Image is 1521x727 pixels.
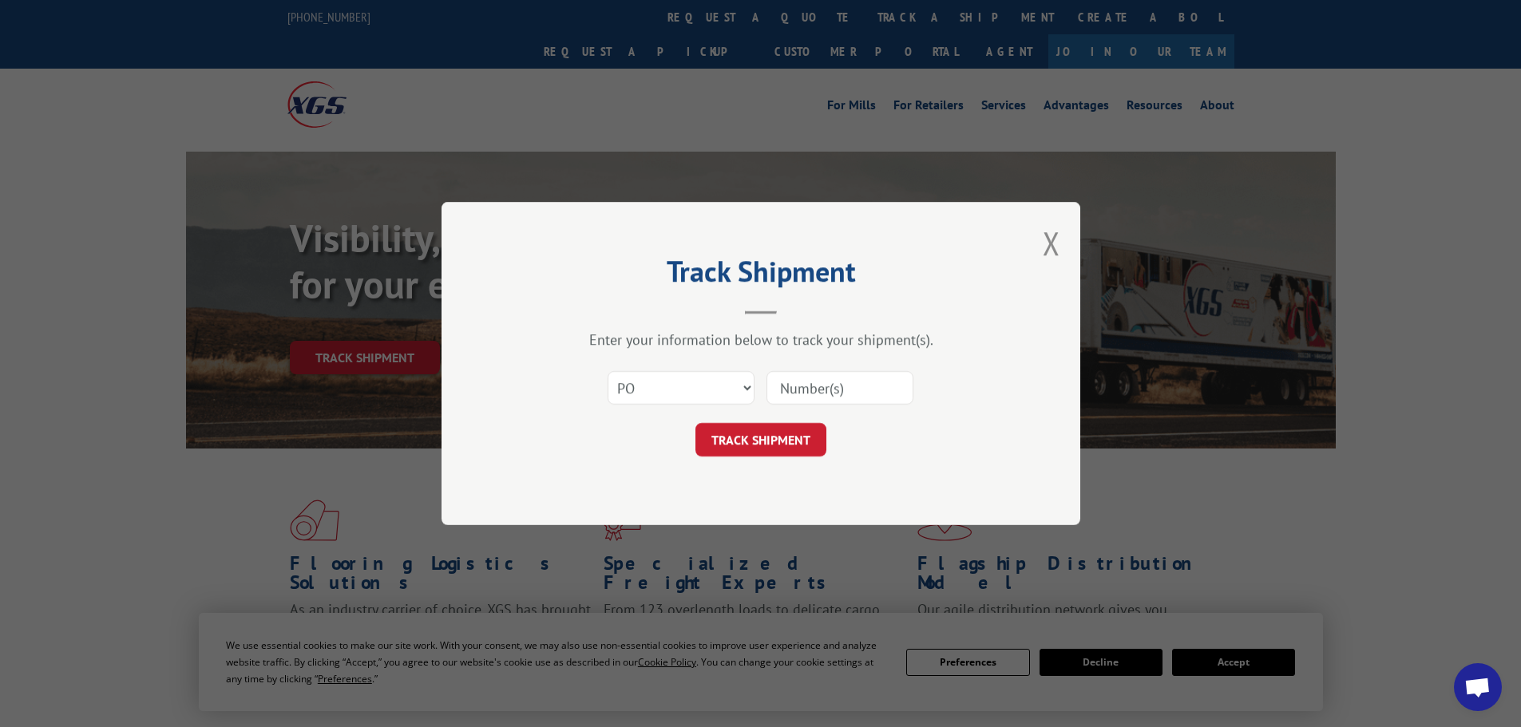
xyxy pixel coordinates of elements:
button: TRACK SHIPMENT [695,423,826,456]
div: Open chat [1454,663,1502,711]
h2: Track Shipment [521,260,1000,290]
button: Close modal [1043,222,1060,264]
input: Number(s) [766,371,913,405]
div: Enter your information below to track your shipment(s). [521,330,1000,349]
